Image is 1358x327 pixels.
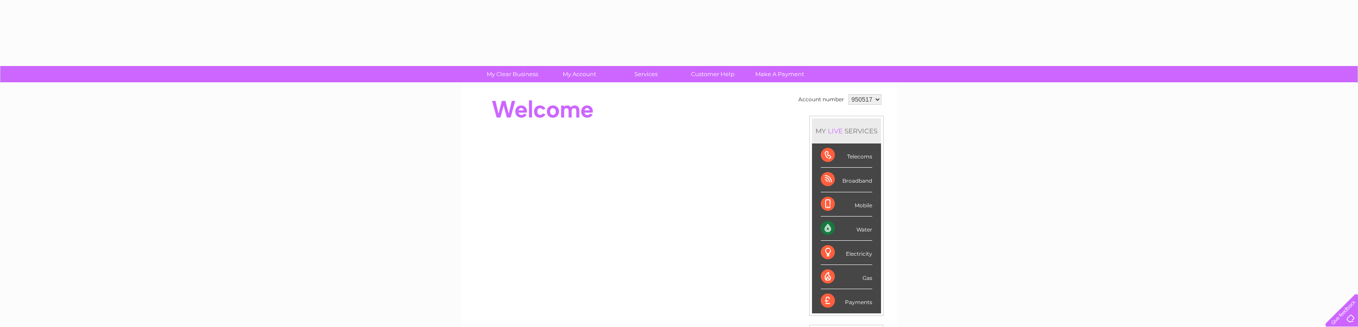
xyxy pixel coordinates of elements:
[821,168,872,192] div: Broadband
[821,143,872,168] div: Telecoms
[821,217,872,241] div: Water
[821,192,872,217] div: Mobile
[821,289,872,313] div: Payments
[812,118,881,143] div: MY SERVICES
[543,66,615,82] a: My Account
[610,66,682,82] a: Services
[826,127,845,135] div: LIVE
[821,241,872,265] div: Electricity
[743,66,816,82] a: Make A Payment
[476,66,549,82] a: My Clear Business
[796,92,846,107] td: Account number
[677,66,749,82] a: Customer Help
[821,265,872,289] div: Gas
